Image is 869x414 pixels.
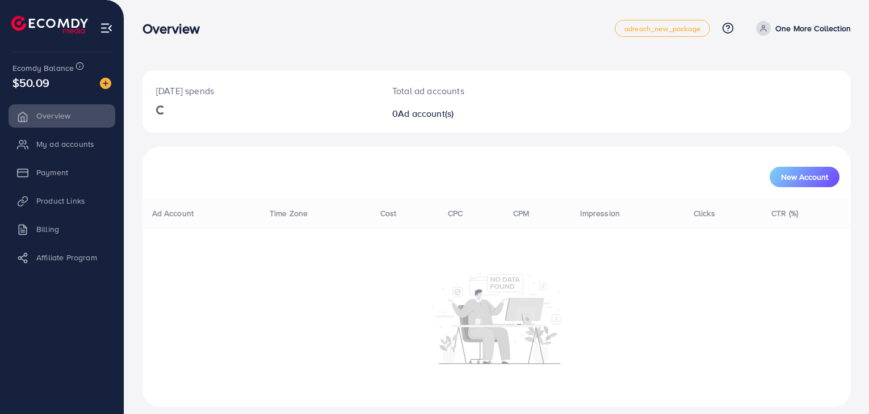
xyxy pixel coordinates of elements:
[142,20,209,37] h3: Overview
[156,84,365,98] p: [DATE] spends
[100,78,111,89] img: image
[100,22,113,35] img: menu
[775,22,851,35] p: One More Collection
[770,167,839,187] button: New Account
[624,25,700,32] span: adreach_new_package
[398,107,454,120] span: Ad account(s)
[752,21,851,36] a: One More Collection
[11,16,88,33] img: logo
[392,108,542,119] h2: 0
[781,173,828,181] span: New Account
[392,84,542,98] p: Total ad accounts
[615,20,710,37] a: adreach_new_package
[12,62,74,74] span: Ecomdy Balance
[12,74,49,91] span: $50.09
